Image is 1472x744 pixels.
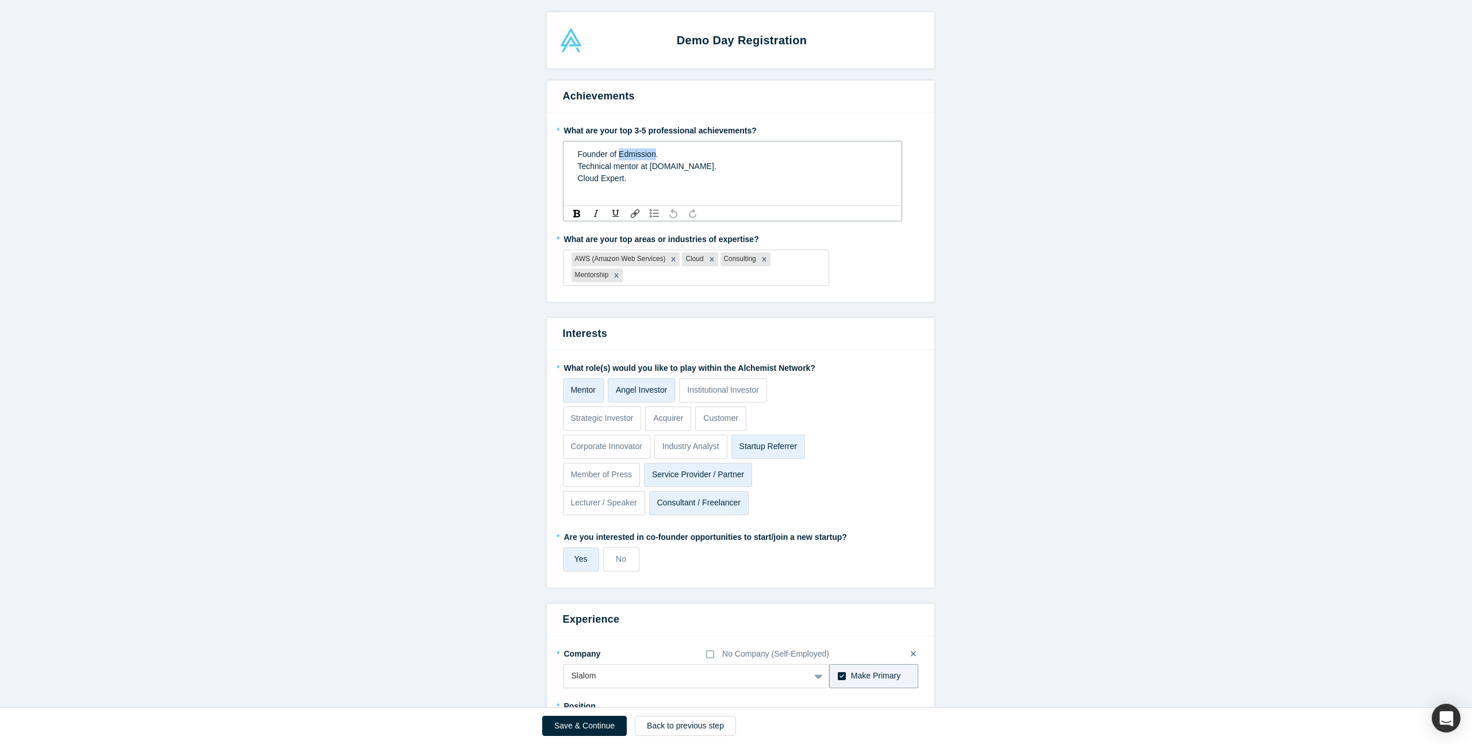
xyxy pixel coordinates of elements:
[657,497,741,509] p: Consultant / Freelancer
[572,269,611,282] div: Mentorship
[664,208,702,219] div: rdw-history-control
[685,208,700,219] div: Redo
[666,208,681,219] div: Undo
[635,716,736,736] button: Back to previous step
[667,252,680,266] div: Remove AWS (Amazon Web Services)
[628,208,642,219] div: Link
[720,252,758,266] div: Consulting
[568,208,626,219] div: rdw-inline-control
[739,440,797,452] p: Startup Referrer
[662,440,719,452] p: Industry Analyst
[570,497,637,509] p: Lecturer / Speaker
[570,469,632,481] p: Member of Press
[608,208,623,219] div: Underline
[563,358,918,374] label: What role(s) would you like to play within the Alchemist Network?
[563,229,918,246] label: What are your top areas or industries of expertise?
[563,527,918,543] label: Are you interested in co-founder opportunities to start/join a new startup?
[722,648,829,660] div: No Company (Self-Employed)
[578,149,658,159] span: Founder of Edmission.
[682,252,705,266] div: Cloud
[563,644,627,660] label: Company
[578,162,716,171] span: Technical mentor at [DOMAIN_NAME].
[570,384,596,396] p: Mentor
[610,269,623,282] div: Remove Mentorship
[559,28,583,52] img: Alchemist Accelerator Logo
[542,716,627,736] button: Save & Continue
[563,205,902,221] div: rdw-toolbar
[570,208,584,219] div: Bold
[589,208,604,219] div: Italic
[570,440,642,452] p: Corporate Innovator
[653,412,683,424] p: Acquirer
[616,384,668,396] p: Angel Investor
[563,141,902,206] div: rdw-wrapper
[687,384,759,396] p: Institutional Investor
[563,326,918,342] h3: Interests
[578,174,627,183] span: Cloud Expert.
[563,696,627,712] label: Position
[563,121,918,137] label: What are your top 3-5 professional achievements?
[616,554,626,563] span: No
[571,145,895,188] div: rdw-editor
[677,34,807,47] strong: Demo Day Registration
[570,412,633,424] p: Strategic Investor
[706,252,718,266] div: Remove Cloud
[647,208,662,219] div: Unordered
[645,208,664,219] div: rdw-list-control
[851,670,900,682] div: Make Primary
[652,469,744,481] p: Service Provider / Partner
[574,554,588,563] span: Yes
[572,252,668,266] div: AWS (Amazon Web Services)
[703,412,738,424] p: Customer
[758,252,770,266] div: Remove Consulting
[626,208,645,219] div: rdw-link-control
[563,612,918,627] h3: Experience
[563,89,918,104] h3: Achievements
